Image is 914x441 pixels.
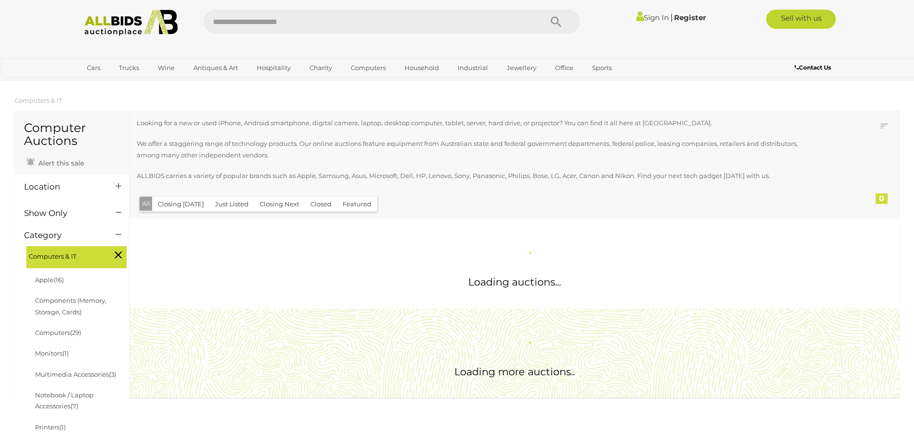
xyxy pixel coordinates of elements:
a: Sell with us [766,10,836,29]
button: Search [532,10,580,34]
h4: Show Only [24,209,101,218]
p: We offer a staggering range of technology products. Our online auctions feature equipment from Au... [137,138,822,161]
span: Loading more auctions.. [454,366,575,378]
p: ALLBIDS carries a variety of popular brands such as Apple, Samsung, Asus, Microsoft, Dell, HP, Le... [137,170,822,181]
span: (3) [109,370,116,378]
a: Contact Us [795,62,833,73]
p: Looking for a new or used iPhone, Android smartphone, digital camera, laptop, desktop computer, t... [137,118,822,129]
h1: Computer Auctions [24,121,119,148]
button: Closed [305,197,337,212]
a: Household [398,60,445,76]
button: Closing Next [254,197,305,212]
a: Apple(16) [35,276,64,284]
span: Alert this sale [36,159,84,167]
span: (1) [62,349,69,357]
a: Multimedia Accessories(3) [35,370,116,378]
a: Hospitality [250,60,297,76]
span: (7) [71,402,78,410]
a: Industrial [451,60,494,76]
a: Sports [586,60,618,76]
span: (1) [59,423,66,431]
a: [GEOGRAPHIC_DATA] [81,76,161,92]
img: Allbids.com.au [79,10,183,36]
button: Just Listed [209,197,254,212]
a: Monitors(1) [35,349,69,357]
a: Computers & IT [14,96,62,104]
button: All [140,197,153,211]
a: Trucks [113,60,145,76]
a: Notebook / Laptop Accessories(7) [35,391,94,410]
span: Loading auctions... [468,276,561,288]
a: Wine [152,60,181,76]
button: Closing [DATE] [152,197,210,212]
span: (16) [54,276,64,284]
a: Components (Memory, Storage, Cards) [35,297,107,315]
span: | [670,12,673,23]
b: Contact Us [795,64,831,71]
h4: Location [24,182,101,191]
div: 0 [876,193,888,204]
a: Computers(29) [35,329,81,336]
h4: Category [24,231,101,240]
a: Sign In [636,13,669,22]
a: Computers [344,60,392,76]
a: Jewellery [500,60,543,76]
a: Office [549,60,580,76]
a: Cars [81,60,107,76]
a: Charity [303,60,338,76]
a: Printers(1) [35,423,66,431]
span: (29) [70,329,81,336]
button: Featured [337,197,377,212]
a: Antiques & Art [187,60,244,76]
a: Alert this sale [24,155,86,169]
a: Register [674,13,706,22]
span: Computers & IT [29,249,101,262]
